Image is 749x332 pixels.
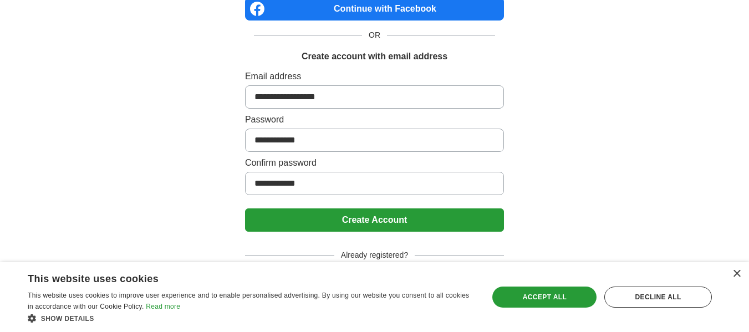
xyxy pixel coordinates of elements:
[245,156,504,170] label: Confirm password
[28,313,475,324] div: Show details
[334,249,415,261] span: Already registered?
[245,208,504,232] button: Create Account
[362,29,387,41] span: OR
[245,70,504,83] label: Email address
[146,303,180,310] a: Read more, opens a new window
[28,269,447,285] div: This website uses cookies
[302,50,447,63] h1: Create account with email address
[492,287,597,308] div: Accept all
[732,270,741,278] div: Close
[41,315,94,323] span: Show details
[245,113,504,126] label: Password
[604,287,712,308] div: Decline all
[28,292,469,310] span: This website uses cookies to improve user experience and to enable personalised advertising. By u...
